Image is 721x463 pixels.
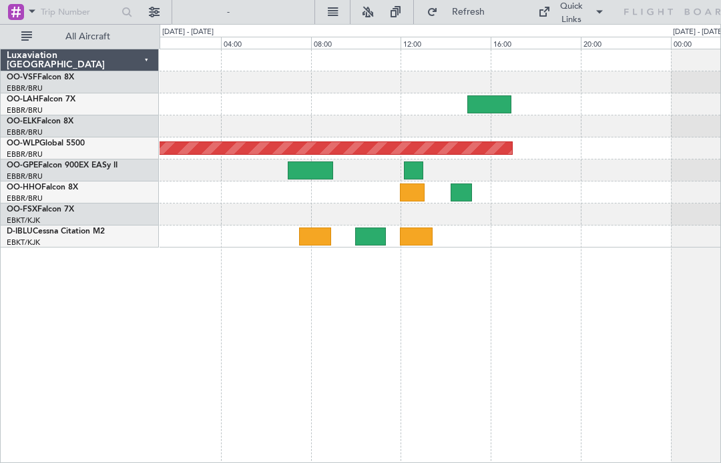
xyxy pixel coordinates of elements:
button: Refresh [421,1,501,23]
a: EBBR/BRU [7,83,43,93]
a: EBBR/BRU [7,193,43,203]
a: OO-GPEFalcon 900EX EASy II [7,161,117,169]
div: 12:00 [401,37,491,49]
span: OO-FSX [7,205,37,213]
div: 16:00 [491,37,581,49]
a: OO-VSFFalcon 8X [7,73,74,81]
a: EBBR/BRU [7,149,43,159]
span: OO-LAH [7,95,39,103]
a: EBBR/BRU [7,171,43,181]
a: EBBR/BRU [7,105,43,115]
button: All Aircraft [15,26,145,47]
span: OO-HHO [7,183,41,191]
a: EBKT/KJK [7,238,40,248]
a: EBBR/BRU [7,127,43,137]
div: 20:00 [581,37,671,49]
span: All Aircraft [35,32,141,41]
span: OO-WLP [7,139,39,147]
span: OO-VSF [7,73,37,81]
input: Trip Number [41,2,117,22]
a: OO-FSXFalcon 7X [7,205,74,213]
a: OO-WLPGlobal 5500 [7,139,85,147]
a: EBKT/KJK [7,215,40,225]
div: 04:00 [221,37,311,49]
span: OO-GPE [7,161,38,169]
div: 00:00 [131,37,221,49]
div: 08:00 [311,37,401,49]
button: Quick Links [531,1,612,23]
span: Refresh [441,7,497,17]
span: D-IBLU [7,227,33,236]
a: OO-LAHFalcon 7X [7,95,75,103]
div: [DATE] - [DATE] [162,27,214,38]
span: OO-ELK [7,117,37,125]
a: OO-ELKFalcon 8X [7,117,73,125]
a: OO-HHOFalcon 8X [7,183,78,191]
a: D-IBLUCessna Citation M2 [7,227,105,236]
